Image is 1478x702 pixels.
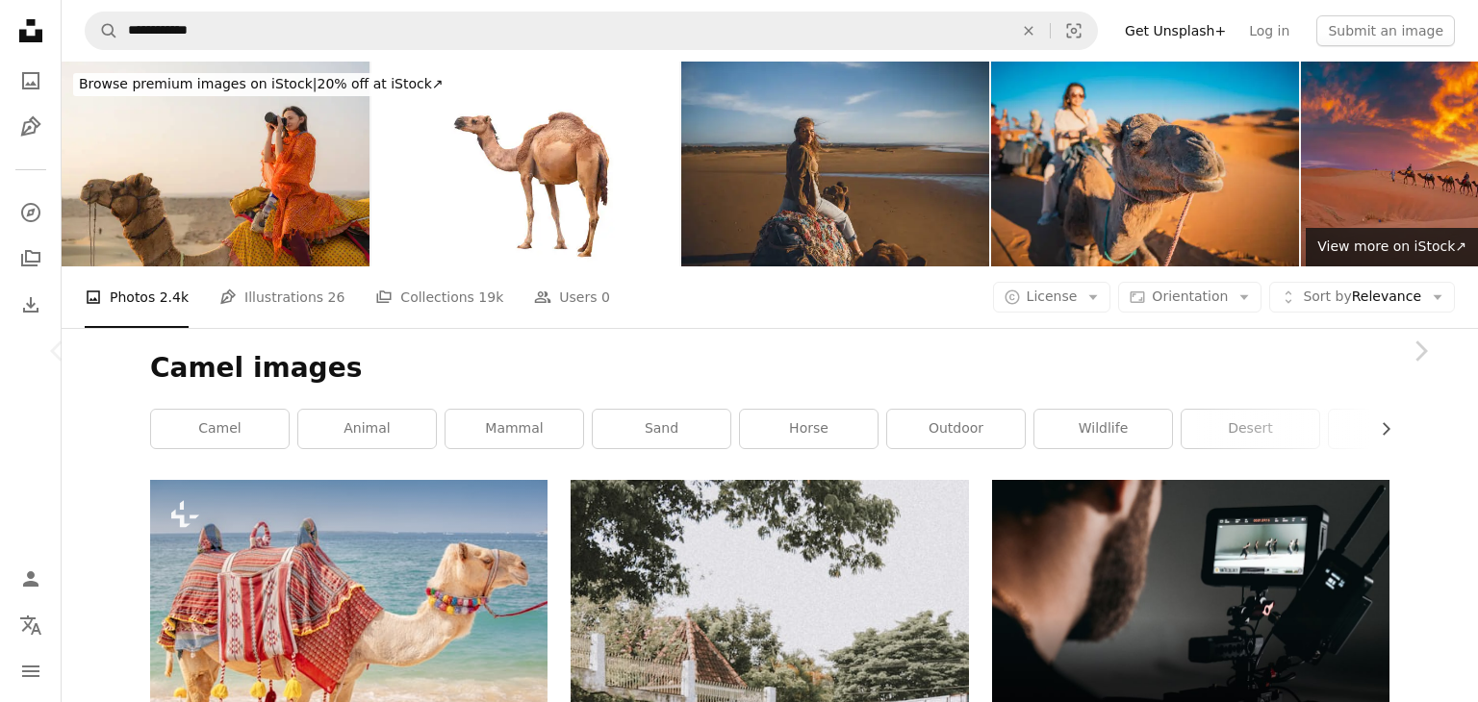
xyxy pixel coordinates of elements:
a: Illustrations 26 [219,266,344,328]
a: View more on iStock↗ [1306,228,1478,266]
a: wildlife [1034,410,1172,448]
img: Woman photographing with camera while riding camel in the desert at sunset [62,62,369,266]
a: mammal [446,410,583,448]
form: Find visuals sitewide [85,12,1098,50]
a: horse [740,410,878,448]
img: Moroccan Girl Enjoys Camelback Riding on Sandy Beach [681,62,989,266]
span: Sort by [1303,288,1351,304]
span: Relevance [1303,288,1421,307]
a: Explore [12,193,50,232]
img: Camel [371,62,679,266]
span: 26 [328,287,345,308]
button: Visual search [1051,13,1097,49]
button: Search Unsplash [86,13,118,49]
button: Language [12,606,50,644]
span: 0 [601,287,610,308]
button: Clear [1007,13,1050,49]
a: Illustrations [12,108,50,146]
a: Log in / Sign up [12,560,50,598]
a: Photos [12,62,50,100]
button: Menu [12,652,50,690]
a: Collections [12,239,50,278]
a: A decorated camel is waiting for tourists on the background of the sea. Travel adventures in Arab... [150,603,548,620]
a: Get Unsplash+ [1113,15,1237,46]
a: Log in [1237,15,1301,46]
span: View more on iStock ↗ [1317,238,1466,254]
a: outdoor [887,410,1025,448]
a: Collections 19k [375,266,503,328]
span: Browse premium images on iStock | [79,76,317,91]
a: Browse premium images on iStock|20% off at iStock↗ [62,62,461,108]
span: 19k [478,287,503,308]
a: sand [593,410,730,448]
a: animal [298,410,436,448]
button: License [993,282,1111,313]
a: nature [1329,410,1466,448]
span: Orientation [1152,288,1228,304]
a: Users 0 [534,266,610,328]
button: Sort byRelevance [1269,282,1455,313]
img: Asian Chinese female tourists getting up riding dromedary camel train crossing Sahara Desert Morocco [991,62,1299,266]
a: desert [1182,410,1319,448]
h1: Camel images [150,351,1389,386]
a: Next [1363,259,1478,443]
a: camel [151,410,289,448]
button: Orientation [1118,282,1261,313]
button: Submit an image [1316,15,1455,46]
span: License [1027,288,1078,304]
span: 20% off at iStock ↗ [79,76,444,91]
